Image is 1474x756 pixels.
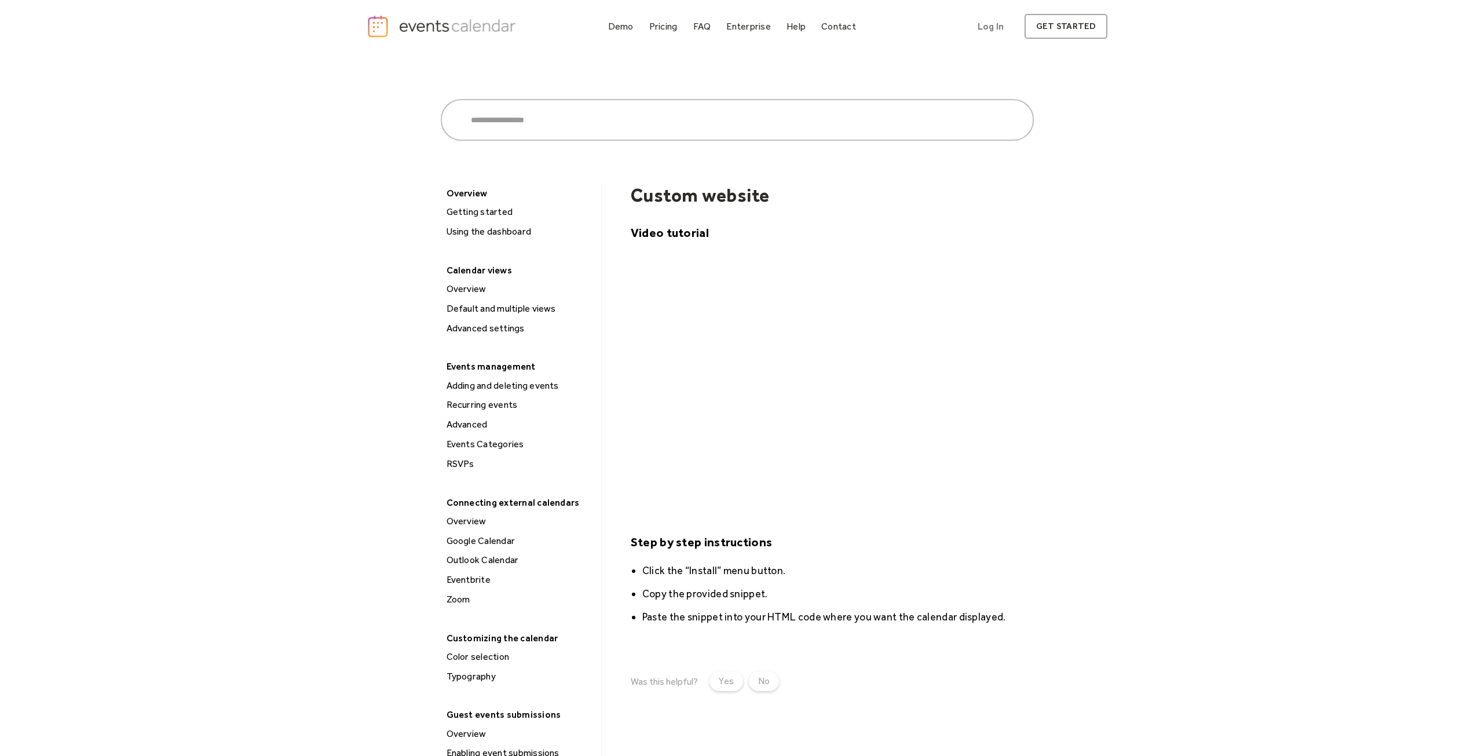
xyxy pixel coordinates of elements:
[631,498,1034,515] p: ‍
[441,184,595,202] div: Overview
[817,19,861,34] a: Contact
[442,592,597,607] a: Zoom
[758,674,770,688] div: No
[631,246,1034,498] iframe: YouTube video player
[642,608,1034,625] li: Paste the snippet into your HTML code where you want the calendar displayed.
[631,676,698,687] div: Was this helpful?
[443,282,597,297] div: Overview
[443,592,597,607] div: Zoom
[442,224,597,239] a: Using the dashboard
[443,534,597,549] div: Google Calendar
[693,23,711,30] div: FAQ
[443,204,597,220] div: Getting started
[645,19,682,34] a: Pricing
[631,184,1034,206] h1: Custom website
[608,23,634,30] div: Demo
[441,629,595,647] div: Customizing the calendar
[442,397,597,412] a: Recurring events
[787,23,806,30] div: Help
[442,301,597,316] a: Default and multiple views
[443,321,597,336] div: Advanced settings
[441,357,595,375] div: Events management
[722,19,775,34] a: Enterprise
[441,706,595,724] div: Guest events submissions
[442,514,597,529] a: Overview
[442,417,597,432] a: Advanced
[709,671,743,691] a: Yes
[443,726,597,742] div: Overview
[443,417,597,432] div: Advanced
[443,301,597,316] div: Default and multiple views
[443,572,597,587] div: Eventbrite
[442,437,597,452] a: Events Categories
[443,669,597,684] div: Typography
[443,649,597,664] div: Color selection
[442,669,597,684] a: Typography
[442,572,597,587] a: Eventbrite
[604,19,638,34] a: Demo
[749,671,779,691] a: No
[442,534,597,549] a: Google Calendar
[642,562,1034,579] li: Click the “Install” menu button.
[367,14,520,38] a: home
[631,534,1034,550] h5: Step by step instructions
[442,204,597,220] a: Getting started
[642,585,1034,602] li: Copy the provided snippet.
[442,378,597,393] a: Adding and deleting events
[649,23,678,30] div: Pricing
[726,23,770,30] div: Enterprise
[631,224,1034,241] h5: Video tutorial
[689,19,716,34] a: FAQ
[442,321,597,336] a: Advanced settings
[1025,14,1107,39] a: get started
[441,261,595,279] div: Calendar views
[443,224,597,239] div: Using the dashboard
[442,726,597,742] a: Overview
[719,674,734,688] div: Yes
[821,23,856,30] div: Contact
[442,649,597,664] a: Color selection
[443,378,597,393] div: Adding and deleting events
[443,397,597,412] div: Recurring events
[442,553,597,568] a: Outlook Calendar
[442,456,597,472] a: RSVPs
[442,282,597,297] a: Overview
[441,494,595,512] div: Connecting external calendars
[966,14,1015,39] a: Log In
[782,19,810,34] a: Help
[443,456,597,472] div: RSVPs
[443,514,597,529] div: Overview
[443,437,597,452] div: Events Categories
[443,553,597,568] div: Outlook Calendar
